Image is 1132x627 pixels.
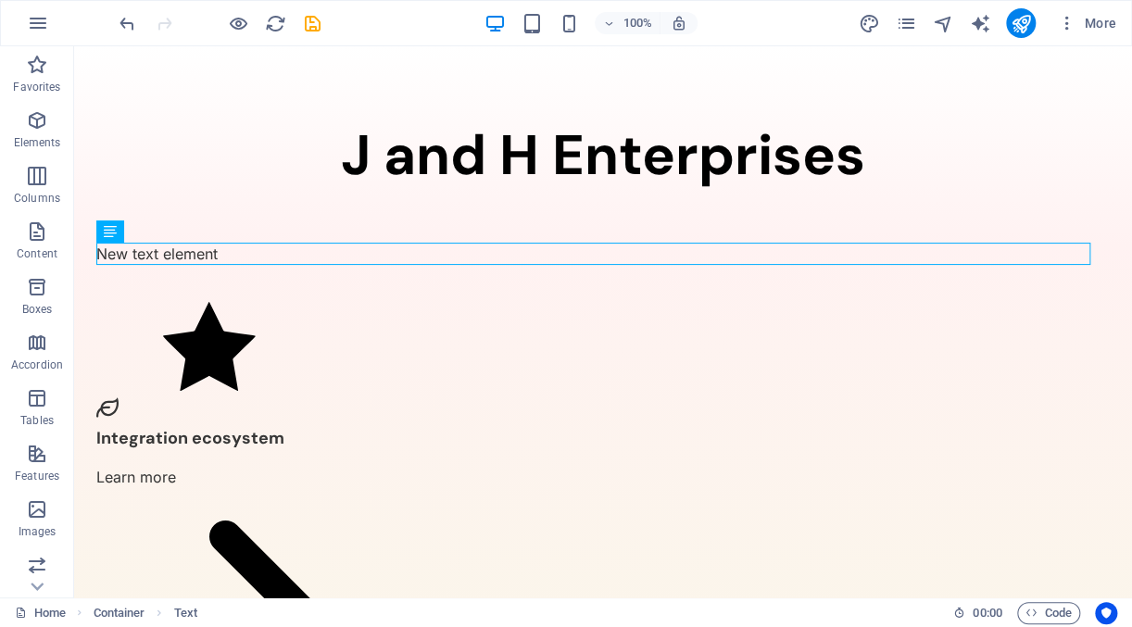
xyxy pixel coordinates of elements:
button: Click here to leave preview mode and continue editing [227,12,249,34]
button: save [301,12,323,34]
span: : [986,606,988,620]
i: Publish [1010,13,1031,34]
span: 00 00 [973,602,1001,624]
span: More [1058,14,1116,32]
i: Reload page [265,13,286,34]
span: Code [1025,602,1072,624]
button: More [1050,8,1124,38]
button: 100% [595,12,660,34]
button: design [858,12,880,34]
p: Features [15,469,59,483]
button: reload [264,12,286,34]
p: Accordion [11,357,63,372]
button: text_generator [969,12,991,34]
span: Click to select. Double-click to edit [94,602,145,624]
button: Usercentrics [1095,602,1117,624]
i: Navigator [932,13,953,34]
button: undo [116,12,138,34]
h6: 100% [623,12,652,34]
p: Columns [14,191,60,206]
button: navigator [932,12,954,34]
button: Code [1017,602,1080,624]
p: Images [19,524,57,539]
p: Tables [20,413,54,428]
nav: breadcrumb [94,602,197,624]
i: On resize automatically adjust zoom level to fit chosen device. [671,15,687,31]
a: Click to cancel selection. Double-click to open Pages [15,602,66,624]
i: Undo: Add element (Ctrl+Z) [117,13,138,34]
p: Content [17,246,57,261]
i: AI Writer [969,13,990,34]
button: pages [895,12,917,34]
p: Elements [14,135,61,150]
p: Boxes [22,302,53,317]
p: Favorites [13,80,60,94]
span: Click to select. Double-click to edit [174,602,197,624]
button: publish [1006,8,1036,38]
h6: Session time [953,602,1002,624]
